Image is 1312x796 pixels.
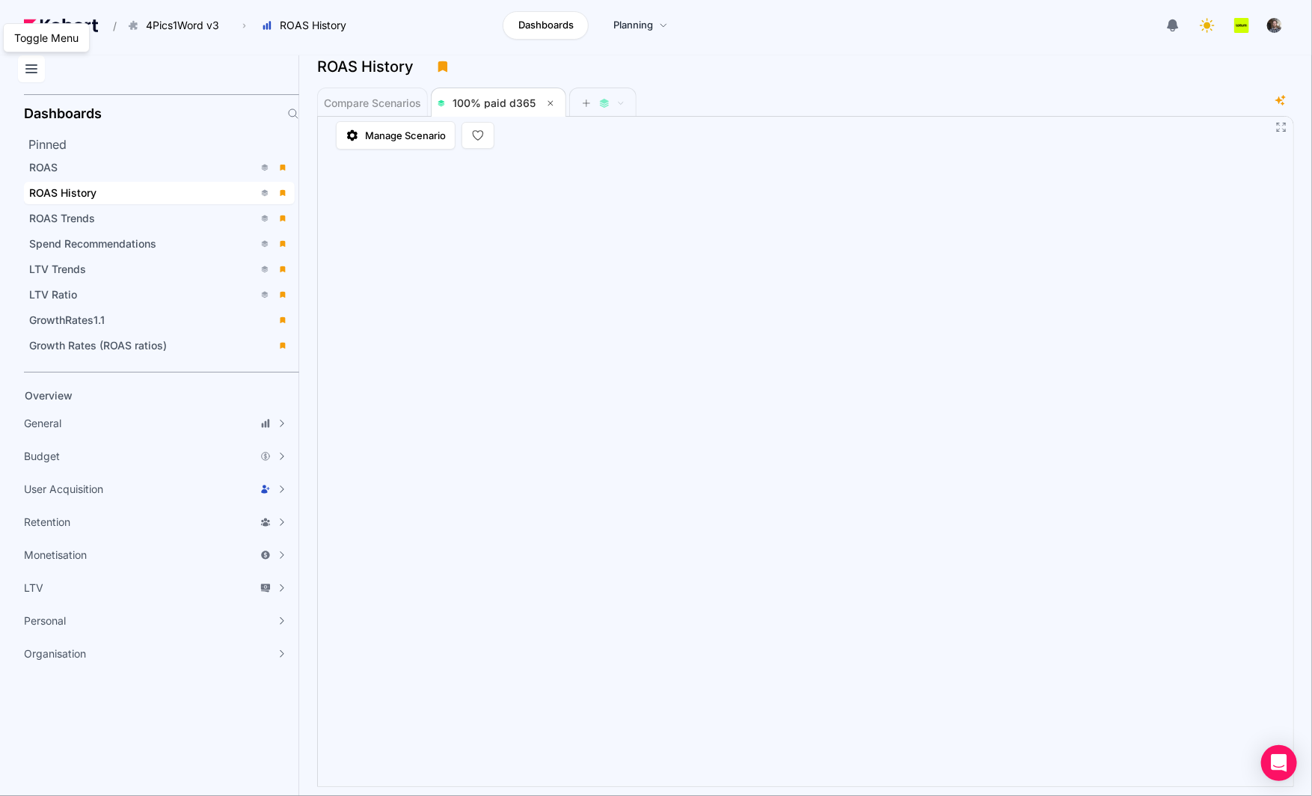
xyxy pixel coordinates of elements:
span: Personal [24,613,66,628]
h3: ROAS History [317,59,423,74]
a: GrowthRates1.1 [24,309,295,331]
span: GrowthRates1.1 [29,313,105,326]
span: › [239,19,249,31]
span: ROAS Trends [29,212,95,224]
div: Toggle Menu [11,27,82,49]
span: 100% paid d365 [453,97,536,109]
span: LTV Trends [29,263,86,275]
a: ROAS Trends [24,207,295,230]
div: Open Intercom Messenger [1261,745,1297,781]
a: LTV Trends [24,258,295,281]
span: Manage Scenario [365,128,446,143]
span: Spend Recommendations [29,237,156,250]
a: ROAS History [24,182,295,204]
span: LTV [24,581,43,596]
span: General [24,416,61,431]
h2: Pinned [28,135,299,153]
h2: Dashboards [24,107,102,120]
button: ROAS History [254,13,362,38]
span: Retention [24,515,70,530]
span: Planning [613,18,653,33]
a: LTV Ratio [24,284,295,306]
a: ROAS [24,156,295,179]
span: ROAS [29,161,58,174]
button: 4Pics1Word v3 [120,13,235,38]
span: Budget [24,449,60,464]
img: logo_Lotum_Logo_20240521114851236074.png [1234,18,1249,33]
span: Dashboards [518,18,574,33]
span: Organisation [24,646,86,661]
a: Spend Recommendations [24,233,295,255]
a: Planning [598,11,684,40]
a: Overview [19,385,274,407]
span: User Acquisition [24,482,103,497]
span: ROAS History [29,186,96,199]
span: LTV Ratio [29,288,77,301]
a: Manage Scenario [336,121,456,150]
span: / [101,18,117,34]
a: Dashboards [503,11,589,40]
span: Monetisation [24,548,87,563]
a: Growth Rates (ROAS ratios) [24,334,295,357]
span: Compare Scenarios [324,98,421,108]
img: Kohort logo [24,19,98,32]
button: Fullscreen [1275,121,1287,133]
span: ROAS History [280,18,346,33]
span: Overview [25,389,73,402]
span: 4Pics1Word v3 [146,18,219,33]
span: Growth Rates (ROAS ratios) [29,339,167,352]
